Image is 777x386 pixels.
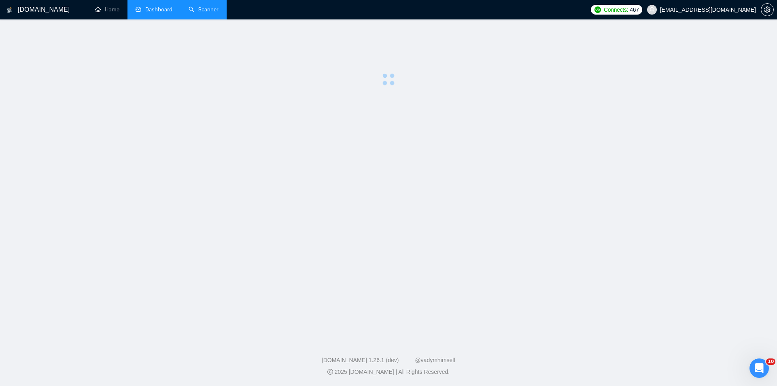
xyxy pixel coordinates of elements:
div: 2025 [DOMAIN_NAME] | All Rights Reserved. [6,368,771,376]
span: user [649,7,655,13]
span: Dashboard [145,6,172,13]
img: logo [7,4,13,17]
a: setting [761,6,774,13]
span: dashboard [136,6,141,12]
a: homeHome [95,6,119,13]
span: 467 [630,5,639,14]
span: copyright [327,369,333,375]
span: setting [761,6,773,13]
span: 10 [766,358,775,365]
span: Connects: [604,5,628,14]
a: @vadymhimself [415,357,455,363]
a: [DOMAIN_NAME] 1.26.1 (dev) [322,357,399,363]
button: setting [761,3,774,16]
iframe: Intercom live chat [749,358,769,378]
img: upwork-logo.png [594,6,601,13]
a: searchScanner [189,6,219,13]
